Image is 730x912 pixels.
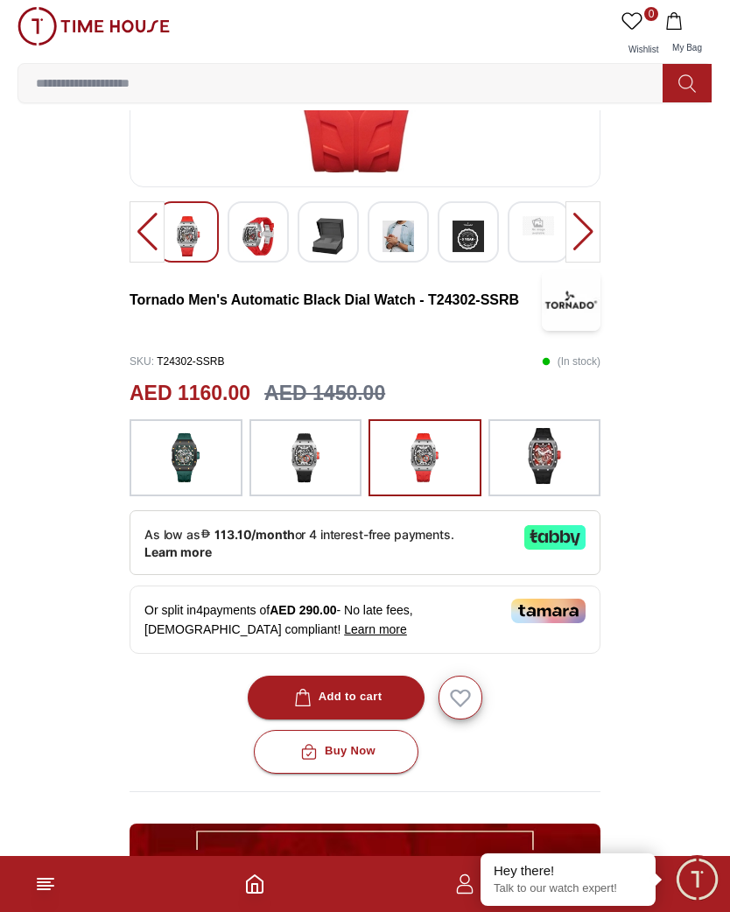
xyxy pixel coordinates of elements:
[284,428,327,488] img: ...
[523,428,566,484] img: ...
[312,216,344,256] img: Tornado Men's Automatic Navy Blue Dial Dial Watch - T24302-XSNN
[344,622,407,636] span: Learn more
[291,687,383,707] div: Add to cart
[494,881,642,896] p: Talk to our watch expert!
[665,43,709,53] span: My Bag
[244,873,265,894] a: Home
[494,862,642,880] div: Hey there!
[644,7,658,21] span: 0
[130,348,225,375] p: T24302-SSRB
[254,730,418,774] button: Buy Now
[618,7,662,63] a: 0Wishlist
[673,855,721,903] div: Chat Widget
[621,45,665,54] span: Wishlist
[130,290,542,311] h3: Tornado Men's Automatic Black Dial Watch - T24302-SSRB
[130,586,600,654] div: Or split in 4 payments of - No late fees, [DEMOGRAPHIC_DATA] compliant!
[511,599,586,623] img: Tamara
[18,7,170,46] img: ...
[242,216,274,256] img: Tornado Men's Automatic Navy Blue Dial Dial Watch - T24302-XSNN
[542,348,600,375] p: ( In stock )
[383,216,414,256] img: Tornado Men's Automatic Navy Blue Dial Dial Watch - T24302-XSNN
[297,741,376,761] div: Buy Now
[164,428,207,488] img: ...
[542,270,600,331] img: Tornado Men's Automatic Black Dial Watch - T24302-SSRB
[403,428,446,488] img: ...
[130,355,154,368] span: SKU :
[662,7,712,63] button: My Bag
[523,216,554,235] img: Tornado Men's Automatic Navy Blue Dial Dial Watch - T24302-XSNN
[172,216,204,256] img: Tornado Men's Automatic Navy Blue Dial Dial Watch - T24302-XSNN
[264,378,385,409] h3: AED 1450.00
[248,676,425,719] button: Add to cart
[130,378,250,409] h2: AED 1160.00
[453,216,484,256] img: Tornado Men's Automatic Navy Blue Dial Dial Watch - T24302-XSNN
[270,603,336,617] span: AED 290.00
